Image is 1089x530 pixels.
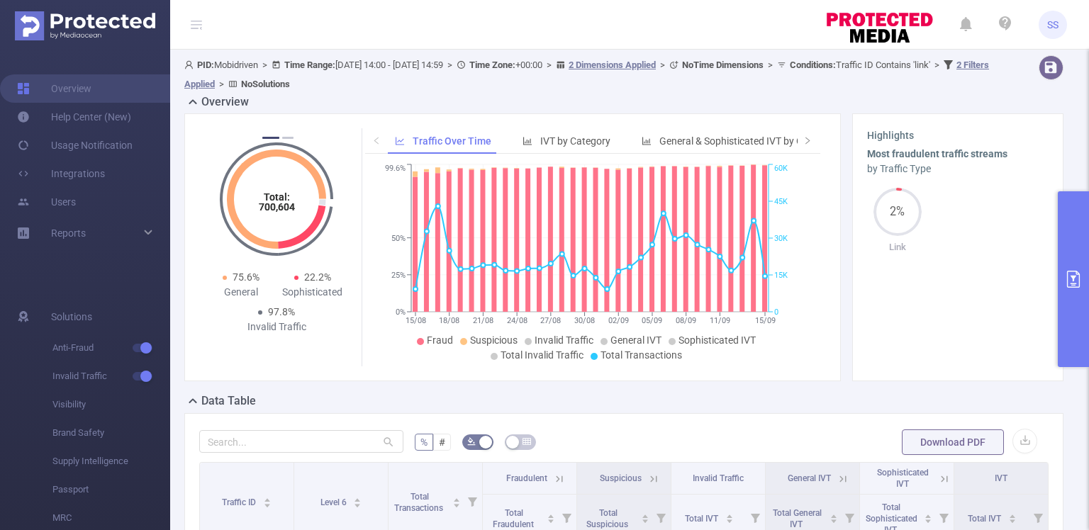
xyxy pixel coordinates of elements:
[263,502,271,506] i: icon: caret-down
[788,473,831,483] span: General IVT
[1047,11,1059,39] span: SS
[610,334,661,346] span: General IVT
[507,316,527,325] tspan: 24/08
[773,508,822,529] span: Total General IVT
[413,135,491,147] span: Traffic Over Time
[540,316,561,325] tspan: 27/08
[693,473,744,483] span: Invalid Traffic
[867,148,1007,159] b: Most fraudulent traffic streams
[523,437,531,446] i: icon: table
[642,316,662,325] tspan: 05/09
[284,60,335,70] b: Time Range:
[830,512,838,521] div: Sort
[682,60,764,70] b: No Time Dimensions
[1008,512,1017,521] div: Sort
[197,60,214,70] b: PID:
[372,136,381,145] i: icon: left
[725,517,733,521] i: icon: caret-down
[51,303,92,331] span: Solutions
[52,419,170,447] span: Brand Safety
[51,227,86,239] span: Reports
[394,492,445,513] span: Total Transactions
[258,60,272,70] span: >
[930,60,944,70] span: >
[774,271,788,280] tspan: 15K
[600,473,642,483] span: Suspicious
[199,430,403,453] input: Search...
[201,94,249,111] h2: Overview
[542,60,556,70] span: >
[902,429,1004,455] button: Download PDF
[396,308,406,317] tspan: 0%
[17,131,133,159] a: Usage Notification
[469,60,515,70] b: Time Zone:
[755,316,776,325] tspan: 15/09
[501,349,583,361] span: Total Invalid Traffic
[873,206,922,218] span: 2%
[925,517,932,521] i: icon: caret-down
[17,188,76,216] a: Users
[790,60,836,70] b: Conditions :
[52,447,170,475] span: Supply Intelligence
[470,334,518,346] span: Suspicious
[268,306,295,317] span: 97.8%
[574,316,595,325] tspan: 30/08
[968,514,1003,524] span: Total IVT
[774,308,778,317] tspan: 0
[282,137,294,139] button: 2
[790,60,930,70] span: Traffic ID Contains 'link'
[830,517,838,521] i: icon: caret-down
[395,136,405,146] i: icon: line-chart
[52,475,170,504] span: Passport
[439,436,445,448] span: #
[547,512,555,521] div: Sort
[304,271,331,283] span: 22.2%
[17,103,131,131] a: Help Center (New)
[540,135,610,147] span: IVT by Category
[877,468,929,489] span: Sophisticated IVT
[924,512,932,521] div: Sort
[215,79,228,89] span: >
[803,136,812,145] i: icon: right
[17,159,105,188] a: Integrations
[385,164,406,174] tspan: 99.6%
[601,349,682,361] span: Total Transactions
[725,512,733,517] i: icon: caret-up
[263,496,272,504] div: Sort
[678,334,756,346] span: Sophisticated IVT
[656,60,669,70] span: >
[443,60,457,70] span: >
[354,496,362,500] i: icon: caret-up
[184,60,989,89] span: Mobidriven [DATE] 14:00 - [DATE] 14:59 +00:00
[427,334,453,346] span: Fraud
[774,197,788,206] tspan: 45K
[52,390,170,419] span: Visibility
[320,497,349,507] span: Level 6
[241,320,313,334] div: Invalid Traffic
[354,502,362,506] i: icon: caret-down
[467,437,476,446] i: icon: bg-colors
[535,334,593,346] span: Invalid Traffic
[642,512,649,517] i: icon: caret-up
[867,128,1049,143] h3: Highlights
[17,74,91,103] a: Overview
[642,136,652,146] i: icon: bar-chart
[1008,517,1016,521] i: icon: caret-down
[569,60,656,70] u: 2 Dimensions Applied
[774,164,788,174] tspan: 60K
[659,135,837,147] span: General & Sophisticated IVT by Category
[453,496,461,500] i: icon: caret-up
[867,240,927,254] p: Link
[830,512,838,517] i: icon: caret-up
[420,436,428,448] span: %
[233,271,259,283] span: 75.6%
[222,497,258,507] span: Traffic ID
[453,502,461,506] i: icon: caret-down
[241,79,290,89] b: No Solutions
[1008,512,1016,517] i: icon: caret-up
[52,334,170,362] span: Anti-Fraud
[764,60,777,70] span: >
[925,512,932,517] i: icon: caret-up
[547,512,555,517] i: icon: caret-up
[277,285,348,300] div: Sophisticated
